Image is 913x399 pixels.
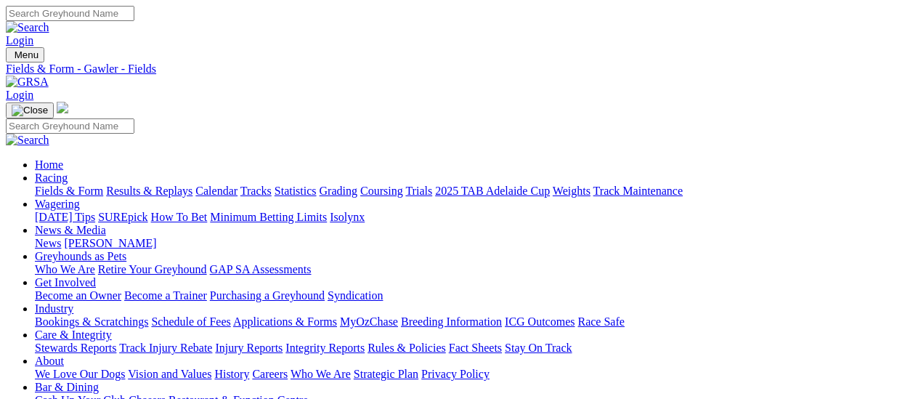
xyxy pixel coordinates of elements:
[35,289,121,302] a: Become an Owner
[6,63,907,76] a: Fields & Form - Gawler - Fields
[35,342,116,354] a: Stewards Reports
[35,276,96,289] a: Get Involved
[35,250,126,262] a: Greyhounds as Pets
[35,355,64,367] a: About
[210,289,325,302] a: Purchasing a Greyhound
[119,342,212,354] a: Track Injury Rebate
[35,198,80,210] a: Wagering
[320,185,357,197] a: Grading
[98,211,147,223] a: SUREpick
[12,105,48,116] img: Close
[6,47,44,63] button: Toggle navigation
[35,211,907,224] div: Wagering
[151,315,230,328] a: Schedule of Fees
[275,185,317,197] a: Statistics
[233,315,337,328] a: Applications & Forms
[368,342,446,354] a: Rules & Policies
[6,21,49,34] img: Search
[35,263,907,276] div: Greyhounds as Pets
[35,368,907,381] div: About
[435,185,550,197] a: 2025 TAB Adelaide Cup
[6,34,33,47] a: Login
[57,102,68,113] img: logo-grsa-white.png
[291,368,351,380] a: Who We Are
[285,342,365,354] a: Integrity Reports
[98,263,207,275] a: Retire Your Greyhound
[35,315,907,329] div: Industry
[64,237,156,249] a: [PERSON_NAME]
[210,263,312,275] a: GAP SA Assessments
[421,368,490,380] a: Privacy Policy
[215,342,283,354] a: Injury Reports
[35,368,125,380] a: We Love Our Dogs
[195,185,238,197] a: Calendar
[106,185,192,197] a: Results & Replays
[35,237,61,249] a: News
[214,368,249,380] a: History
[252,368,288,380] a: Careers
[128,368,211,380] a: Vision and Values
[35,342,907,355] div: Care & Integrity
[6,6,134,21] input: Search
[505,315,575,328] a: ICG Outcomes
[449,342,502,354] a: Fact Sheets
[240,185,272,197] a: Tracks
[6,76,49,89] img: GRSA
[15,49,38,60] span: Menu
[35,237,907,250] div: News & Media
[35,329,112,341] a: Care & Integrity
[35,211,95,223] a: [DATE] Tips
[505,342,572,354] a: Stay On Track
[35,185,103,197] a: Fields & Form
[577,315,624,328] a: Race Safe
[35,158,63,171] a: Home
[151,211,208,223] a: How To Bet
[35,224,106,236] a: News & Media
[553,185,591,197] a: Weights
[401,315,502,328] a: Breeding Information
[328,289,383,302] a: Syndication
[354,368,418,380] a: Strategic Plan
[6,118,134,134] input: Search
[330,211,365,223] a: Isolynx
[6,102,54,118] button: Toggle navigation
[210,211,327,223] a: Minimum Betting Limits
[593,185,683,197] a: Track Maintenance
[405,185,432,197] a: Trials
[35,381,99,393] a: Bar & Dining
[35,302,73,315] a: Industry
[340,315,398,328] a: MyOzChase
[35,289,907,302] div: Get Involved
[6,89,33,101] a: Login
[35,315,148,328] a: Bookings & Scratchings
[35,263,95,275] a: Who We Are
[124,289,207,302] a: Become a Trainer
[35,185,907,198] div: Racing
[6,134,49,147] img: Search
[360,185,403,197] a: Coursing
[35,172,68,184] a: Racing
